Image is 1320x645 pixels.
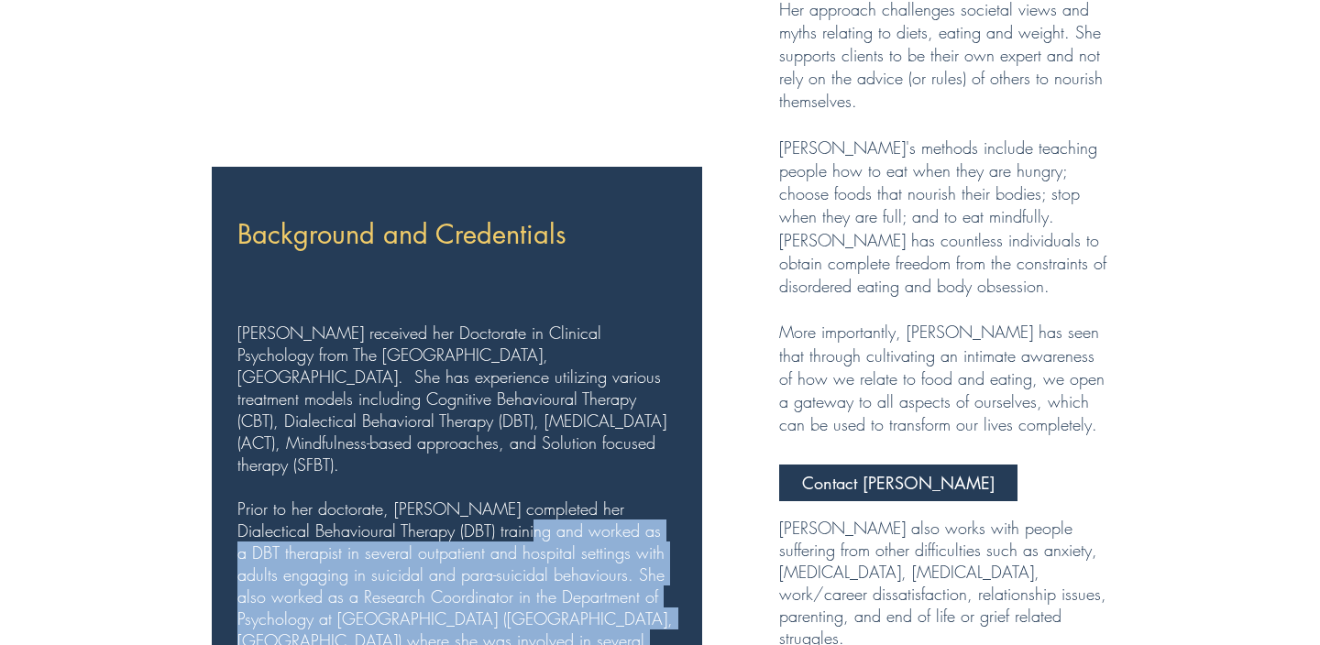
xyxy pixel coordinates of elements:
[779,137,1109,229] p: [PERSON_NAME]'s methods include teaching people how to eat when they are hungry; choose foods tha...
[779,321,1109,436] p: More importantly, [PERSON_NAME] has seen that through cultivating an intimate awareness of how we...
[779,229,1109,299] p: ​[PERSON_NAME] has countless individuals to obtain complete freedom from the constraints of disor...
[237,322,666,476] span: [PERSON_NAME] received her Doctorate in Clinical Psychology from The [GEOGRAPHIC_DATA], [GEOGRAPH...
[237,216,566,252] span: Background and Credentials
[802,472,995,495] span: Contact [PERSON_NAME]
[779,465,1017,501] a: Contact Romi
